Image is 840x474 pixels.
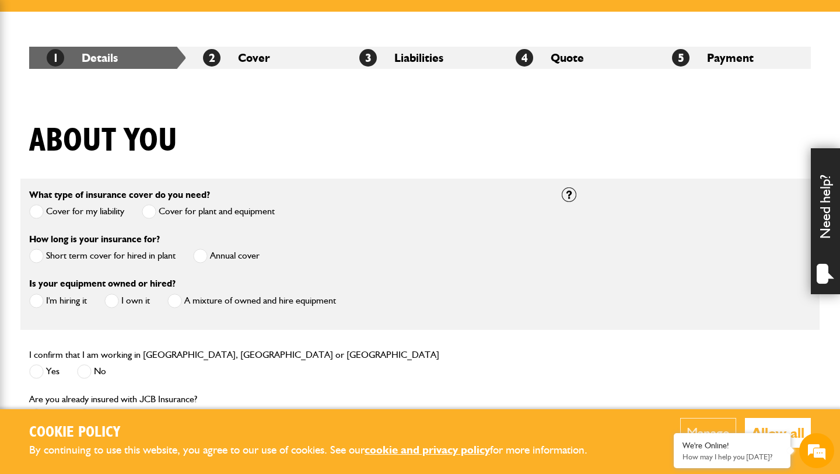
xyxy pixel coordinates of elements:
[29,249,176,263] label: Short term cover for hired in plant
[654,47,811,69] li: Payment
[167,294,336,308] label: A mixture of owned and hire equipment
[342,47,498,69] li: Liabilities
[682,452,782,461] p: How may I help you today?
[29,204,124,219] label: Cover for my liability
[142,204,275,219] label: Cover for plant and equipment
[516,49,533,67] span: 4
[365,443,490,456] a: cookie and privacy policy
[682,441,782,451] div: We're Online!
[680,418,736,448] button: Manage
[29,47,185,69] li: Details
[29,350,439,360] label: I confirm that I am working in [GEOGRAPHIC_DATA], [GEOGRAPHIC_DATA] or [GEOGRAPHIC_DATA]
[29,424,607,442] h2: Cookie Policy
[104,294,150,308] label: I own it
[745,418,811,448] button: Allow all
[29,395,197,404] label: Are you already insured with JCB Insurance?
[811,148,840,294] div: Need help?
[29,121,177,161] h1: About you
[29,441,607,459] p: By continuing to use this website, you agree to our use of cookies. See our for more information.
[29,279,176,288] label: Is your equipment owned or hired?
[185,47,342,69] li: Cover
[29,235,160,244] label: How long is your insurance for?
[498,47,654,69] li: Quote
[29,294,87,308] label: I'm hiring it
[47,49,64,67] span: 1
[29,190,210,200] label: What type of insurance cover do you need?
[672,49,689,67] span: 5
[77,364,106,379] label: No
[359,49,377,67] span: 3
[203,49,220,67] span: 2
[29,364,60,379] label: Yes
[193,249,260,263] label: Annual cover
